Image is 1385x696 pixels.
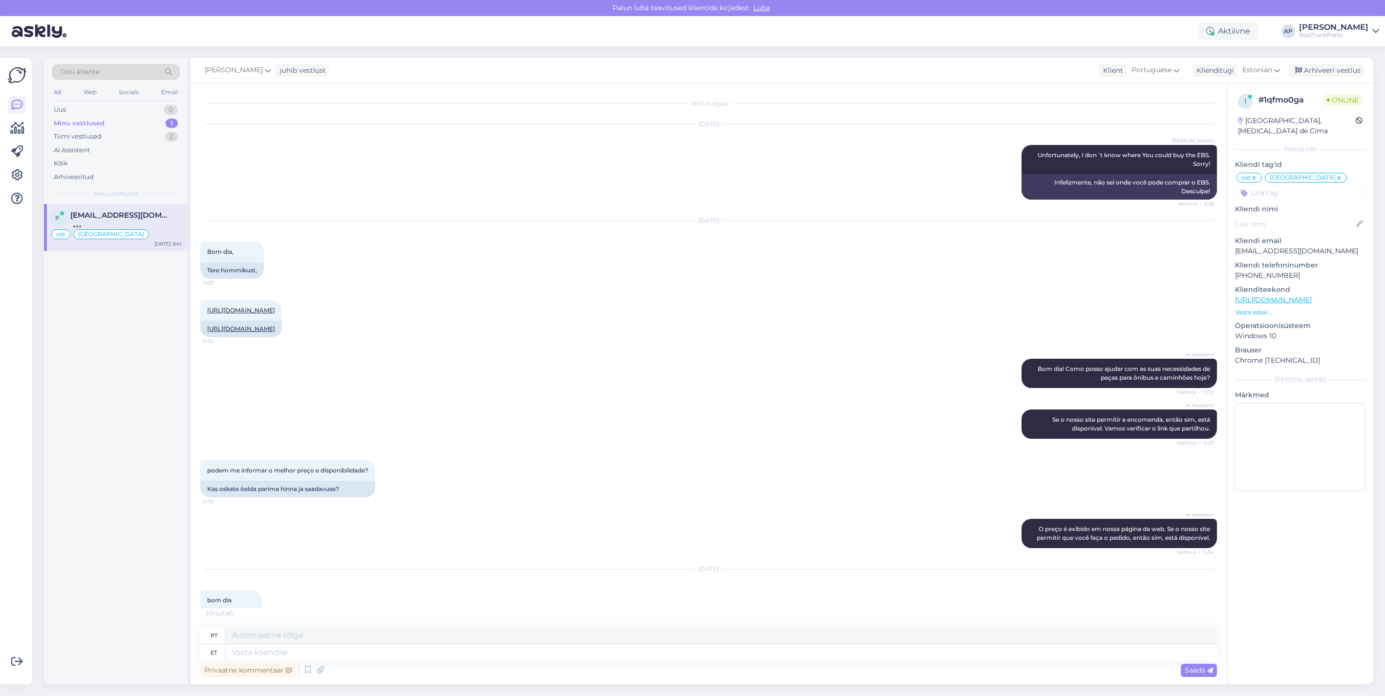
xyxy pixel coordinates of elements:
[1177,351,1214,358] span: AI Assistent
[207,248,234,255] span: Bom dia,
[1289,64,1364,77] div: Arhiveeri vestlus
[1099,65,1123,76] div: Klient
[750,3,773,12] span: Luba
[1177,511,1214,518] span: AI Assistent
[1198,22,1258,40] div: Aktiivne
[1258,94,1323,106] div: # 1qfmo0ga
[1172,137,1214,144] span: [PERSON_NAME]
[1235,204,1365,214] p: Kliendi nimi
[1235,145,1365,154] div: Kliendi info
[70,211,172,220] span: pecas@mssassistencia.pt
[1235,285,1365,295] p: Klienditeekond
[1236,219,1354,229] input: Lisa nimi
[1242,65,1272,76] span: Estonian
[1052,416,1212,432] span: Se o nosso site permitir a encomenda, então sim, está disponível. Vamos verificar o link que part...
[1235,236,1365,246] p: Kliendi email
[55,214,60,222] span: p
[1235,345,1365,355] p: Brauser
[1235,355,1365,366] p: Chrome [TECHNICAL_ID]
[56,231,65,237] span: ost
[54,105,66,115] div: Uus
[200,216,1217,225] div: [DATE]
[1235,390,1365,400] p: Märkmed
[1235,308,1365,317] p: Vaata edasi ...
[203,338,240,345] span: 11:33
[1299,23,1368,31] div: [PERSON_NAME]
[1177,549,1214,556] span: Nähtud ✓ 11:34
[1235,160,1365,170] p: Kliendi tag'id
[1299,23,1379,39] a: [PERSON_NAME]BusTruckParts
[1323,95,1363,105] span: Online
[1241,175,1251,181] span: ost
[54,119,105,128] div: Minu vestlused
[1238,116,1356,136] div: [GEOGRAPHIC_DATA], [MEDICAL_DATA] de Cima
[1235,270,1365,281] p: [PHONE_NUMBER]
[8,66,26,84] img: Askly Logo
[1235,185,1365,200] input: Lisa tag
[205,65,263,76] span: [PERSON_NAME]
[1022,174,1217,200] div: Infelizmente, não sei onde você pode comprar o EBS. Desculpe!
[164,105,178,115] div: 0
[1299,31,1368,39] div: BusTruckParts
[1270,175,1336,181] span: [GEOGRAPHIC_DATA]
[207,596,232,604] span: bom dia
[200,565,1217,573] div: [DATE]
[200,99,1217,108] div: Vestlus algas
[1235,260,1365,270] p: Kliendi telefoninumber
[165,132,178,142] div: 2
[211,627,217,644] div: pt
[200,664,296,677] div: Privaatne kommentaar
[154,240,182,247] div: [DATE] 8:41
[207,325,275,332] a: [URL][DOMAIN_NAME]
[54,172,94,182] div: Arhiveeritud
[1185,666,1213,675] span: Saada
[203,279,240,287] span: 11:33
[54,159,68,168] div: Kõik
[200,262,264,279] div: Tere hommikust,
[1235,246,1365,256] p: [EMAIL_ADDRESS][DOMAIN_NAME]
[61,67,100,77] span: Otsi kliente
[1235,331,1365,341] p: Windows 10
[54,132,102,142] div: Tiimi vestlused
[52,86,63,99] div: All
[1177,402,1214,409] span: AI Assistent
[200,481,375,497] div: Kas oskate öelda parima hinna ja saadavuse?
[207,467,368,474] span: podem me informar o melhor preço e disponibilidade?
[94,189,138,198] span: Minu vestlused
[211,644,217,661] div: et
[1235,321,1365,331] p: Operatsioonisüsteem
[1038,365,1212,381] span: Bom dia! Como posso ajudar com as suas necessidades de peças para ônibus e caminhões hoje?
[1177,200,1214,207] span: Nähtud ✓ 8:26
[200,608,1217,618] div: Kirjutab
[78,231,144,237] span: [GEOGRAPHIC_DATA]
[1177,439,1214,447] span: Nähtud ✓ 11:33
[207,307,275,314] a: [URL][DOMAIN_NAME]
[54,145,90,155] div: AI Assistent
[1235,295,1312,304] a: [URL][DOMAIN_NAME]
[276,65,326,76] div: juhib vestlust
[1038,151,1212,167] span: Unfortunately, I don´t know where You could buy the EBS. Sorry!
[82,86,99,99] div: Web
[1037,525,1212,541] span: O preço é exibido em nossa página da web. Se o nosso site permitir que você faça o pedido, então ...
[203,498,240,505] span: 11:33
[200,120,1217,128] div: [DATE]
[1235,375,1365,384] div: [PERSON_NAME]
[1281,24,1295,38] div: AP
[117,86,141,99] div: Socials
[1244,98,1246,105] span: 1
[1177,389,1214,396] span: Nähtud ✓ 11:33
[1131,65,1172,76] span: Portuguese
[1193,65,1234,76] div: Klienditugi
[159,86,180,99] div: Email
[166,119,178,128] div: 1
